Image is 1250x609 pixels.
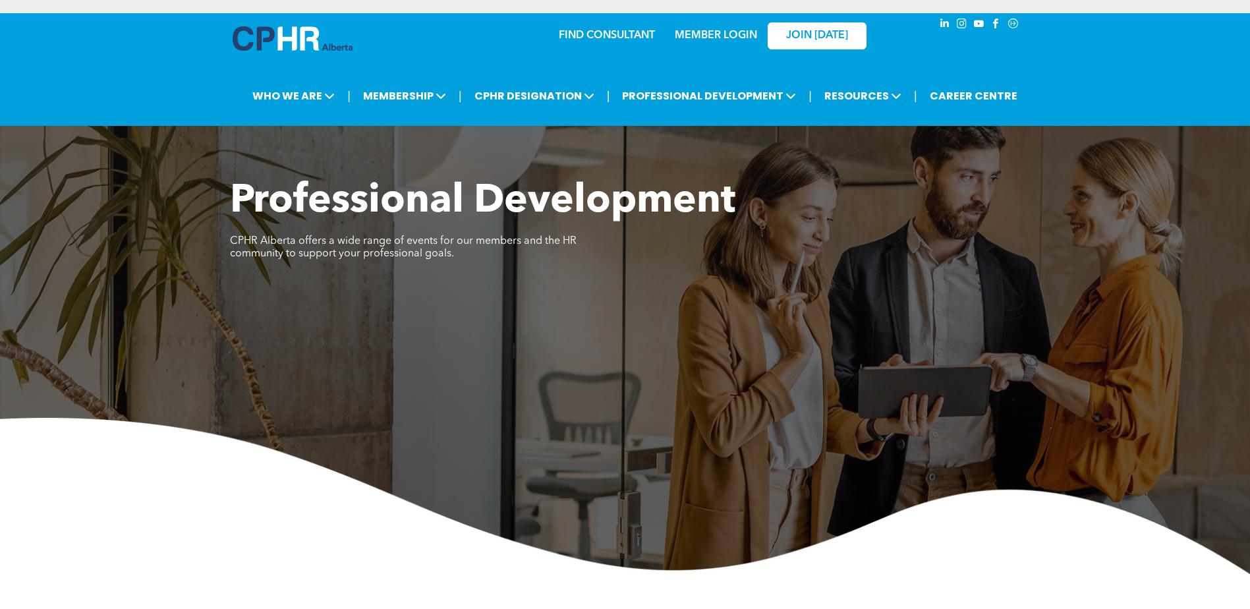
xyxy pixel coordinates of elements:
[233,26,353,51] img: A blue and white logo for cp alberta
[989,16,1004,34] a: facebook
[607,82,610,109] li: |
[955,16,969,34] a: instagram
[230,182,735,221] span: Professional Development
[618,84,800,108] span: PROFESSIONAL DEVELOPMENT
[786,30,848,42] span: JOIN [DATE]
[820,84,905,108] span: RESOURCES
[675,30,757,41] a: MEMBER LOGIN
[459,82,462,109] li: |
[926,84,1021,108] a: CAREER CENTRE
[230,236,577,259] span: CPHR Alberta offers a wide range of events for our members and the HR community to support your p...
[938,16,952,34] a: linkedin
[809,82,812,109] li: |
[359,84,450,108] span: MEMBERSHIP
[914,82,917,109] li: |
[1006,16,1021,34] a: Social network
[470,84,598,108] span: CPHR DESIGNATION
[768,22,866,49] a: JOIN [DATE]
[972,16,986,34] a: youtube
[248,84,339,108] span: WHO WE ARE
[347,82,351,109] li: |
[559,30,655,41] a: FIND CONSULTANT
